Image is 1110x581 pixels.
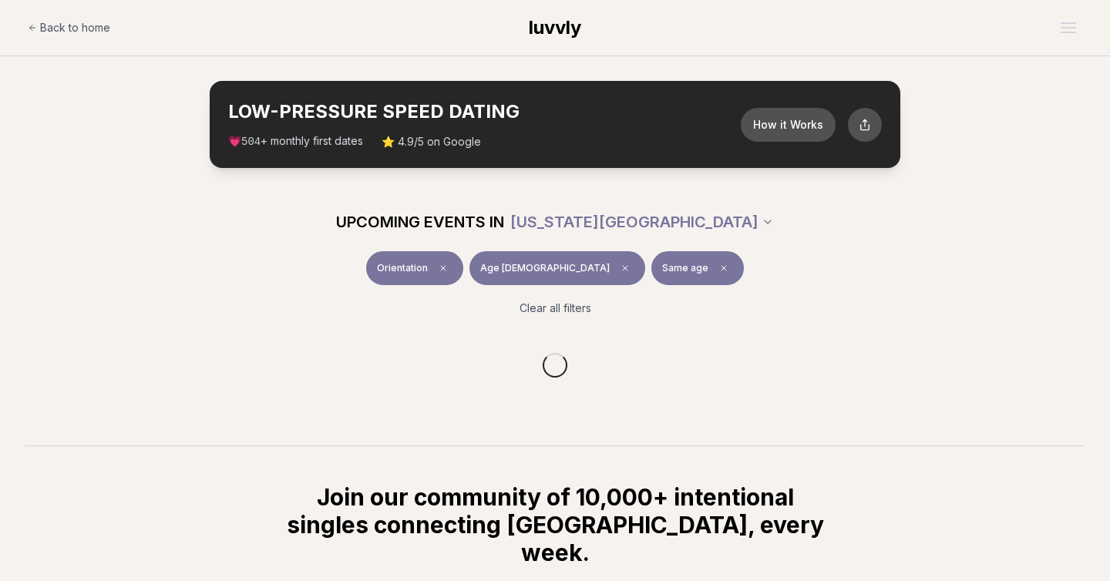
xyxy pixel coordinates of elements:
[651,251,744,285] button: Same ageClear preference
[434,259,452,277] span: Clear event type filter
[662,262,708,274] span: Same age
[284,483,826,566] h2: Join our community of 10,000+ intentional singles connecting [GEOGRAPHIC_DATA], every week.
[228,99,741,124] h2: LOW-PRESSURE SPEED DATING
[28,12,110,43] a: Back to home
[616,259,634,277] span: Clear age
[741,108,836,142] button: How it Works
[1054,16,1082,39] button: Open menu
[715,259,733,277] span: Clear preference
[377,262,428,274] span: Orientation
[469,251,645,285] button: Age [DEMOGRAPHIC_DATA]Clear age
[40,20,110,35] span: Back to home
[529,15,581,40] a: luvvly
[480,262,610,274] span: Age [DEMOGRAPHIC_DATA]
[382,134,481,149] span: ⭐ 4.9/5 on Google
[228,133,363,149] span: 💗 + monthly first dates
[510,205,774,239] button: [US_STATE][GEOGRAPHIC_DATA]
[336,211,504,233] span: UPCOMING EVENTS IN
[241,136,261,148] span: 504
[510,291,600,325] button: Clear all filters
[529,16,581,39] span: luvvly
[366,251,463,285] button: OrientationClear event type filter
